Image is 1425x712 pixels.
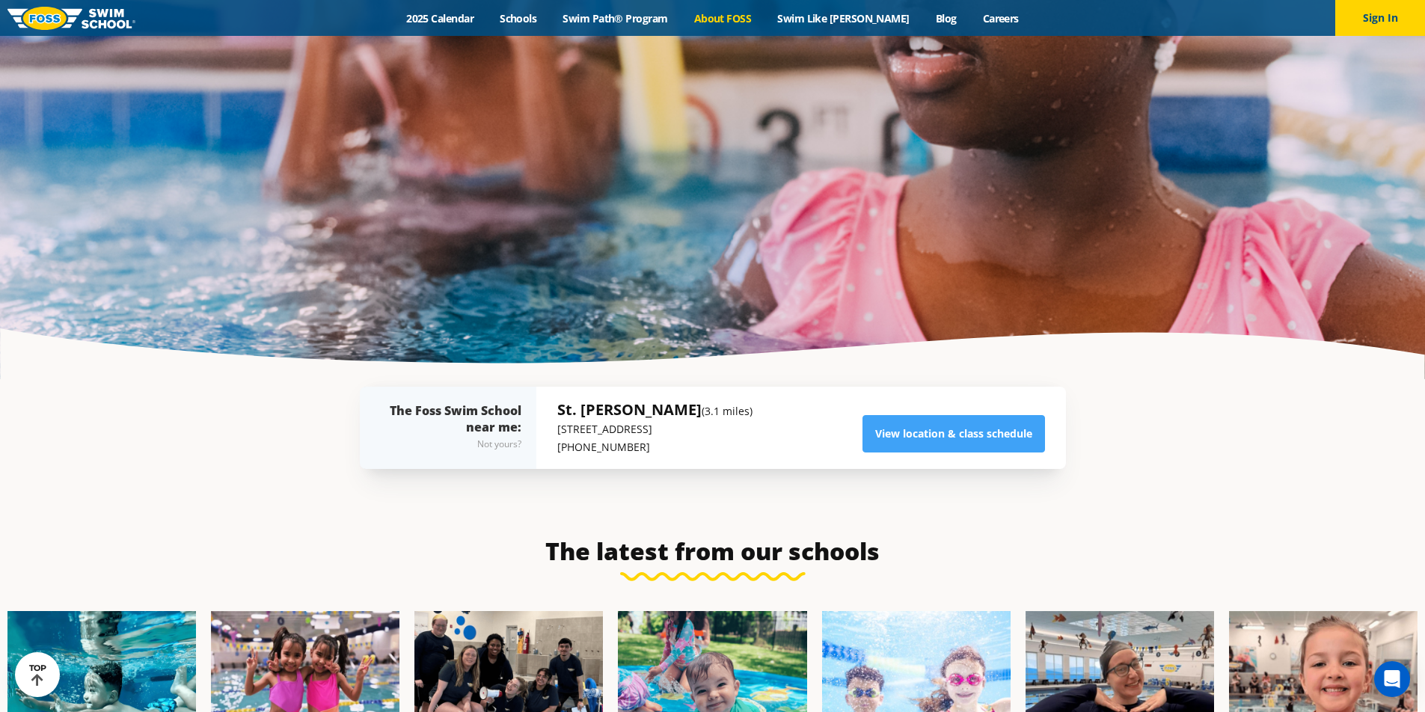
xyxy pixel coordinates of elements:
div: The Foss Swim School near me: [390,402,521,453]
small: (3.1 miles) [702,404,753,418]
a: Swim Path® Program [550,11,681,25]
div: TOP [29,663,46,687]
div: Not yours? [390,435,521,453]
a: Schools [487,11,550,25]
p: [PHONE_NUMBER] [557,438,753,456]
a: Blog [922,11,969,25]
a: About FOSS [681,11,764,25]
h5: St. [PERSON_NAME] [557,399,753,420]
a: 2025 Calendar [393,11,487,25]
p: [STREET_ADDRESS] [557,420,753,438]
div: Open Intercom Messenger [1374,661,1410,697]
a: View location & class schedule [862,415,1045,452]
a: Careers [969,11,1032,25]
a: Swim Like [PERSON_NAME] [764,11,923,25]
img: FOSS Swim School Logo [7,7,135,30]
